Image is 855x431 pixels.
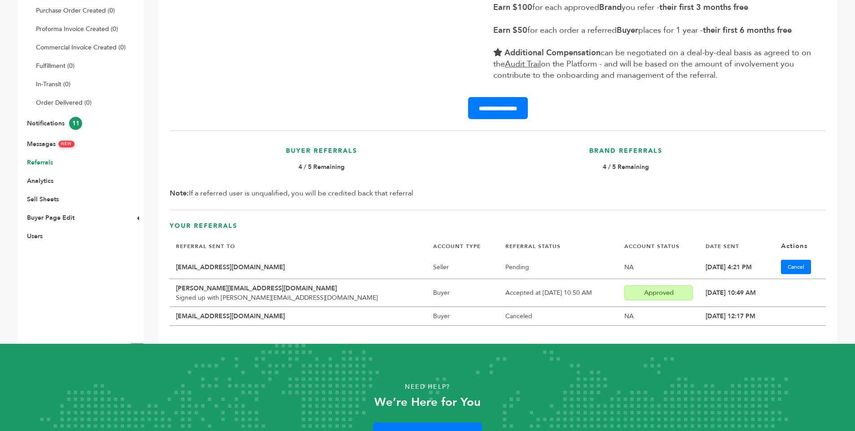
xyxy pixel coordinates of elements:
[36,6,115,15] a: Purchase Order Created (0)
[27,232,43,240] a: Users
[27,119,82,128] a: Notifications11
[176,243,235,250] a: REFERRAL SENT TO
[505,289,592,297] a: Accepted at [DATE] 10:50 AM
[624,312,634,320] a: NA
[58,141,75,147] span: NEW
[703,25,792,36] b: their first 6 months free
[298,163,345,171] b: 4 / 5 Remaining
[659,2,748,13] b: their first 3 months free
[170,188,189,198] b: Note:
[504,47,601,58] b: Additional Compensation
[505,312,532,320] a: Canceled
[706,263,752,271] a: [DATE] 4:21 PM
[433,289,450,297] a: Buyer
[781,260,811,274] a: Cancel
[493,2,811,81] span: for each approved you refer - for each order a referred places for 1 year - can be negotiated on ...
[706,312,755,320] a: [DATE] 12:17 PM
[478,147,774,162] h3: Brand Referrals
[27,213,75,222] a: Buyer Page Edit
[170,222,826,237] h3: Your Referrals
[624,243,680,250] a: ACCOUNT STATUS
[69,117,82,130] span: 11
[433,312,450,320] a: Buyer
[433,263,449,271] a: Seller
[36,62,75,70] a: Fulfillment (0)
[27,158,53,167] a: Referrals
[43,380,812,394] p: Need Help?
[27,177,53,185] a: Analytics
[599,2,622,13] b: Brand
[36,80,70,89] a: In-Transit (0)
[624,263,634,271] a: NA
[493,2,532,13] b: Earn $100
[617,25,638,36] b: Buyer
[176,263,285,271] b: [EMAIL_ADDRESS][DOMAIN_NAME]
[176,312,285,320] b: [EMAIL_ADDRESS][DOMAIN_NAME]
[505,243,561,250] a: REFERRAL STATUS
[505,263,529,271] a: Pending
[176,293,378,302] span: Signed up with [PERSON_NAME][EMAIL_ADDRESS][DOMAIN_NAME]
[174,147,469,162] h3: Buyer Referrals
[27,140,75,148] a: MessagesNEW
[27,195,59,204] a: Sell Sheets
[603,163,649,171] b: 4 / 5 Remaining
[374,394,481,410] strong: We’re Here for You
[433,243,481,250] a: ACCOUNT TYPE
[706,289,756,297] a: [DATE] 10:49 AM
[36,43,126,52] a: Commercial Invoice Created (0)
[624,285,693,300] div: Approved
[176,284,337,293] b: [PERSON_NAME][EMAIL_ADDRESS][DOMAIN_NAME]
[706,243,739,250] a: DATE SENT
[36,25,118,33] a: Proforma Invoice Created (0)
[505,58,541,70] u: Audit Trail
[170,188,413,198] span: If a referred user is unqualified, you will be credited back that referral
[36,98,92,107] a: Order Delivered (0)
[493,25,527,36] b: Earn $50
[775,237,826,255] th: Actions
